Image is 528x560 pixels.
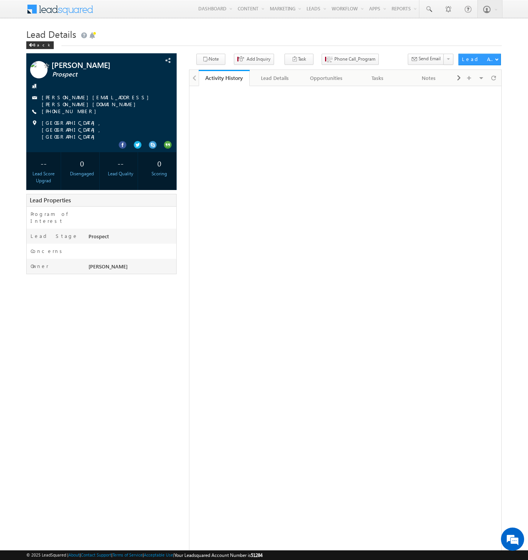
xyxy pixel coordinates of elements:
a: [PERSON_NAME][EMAIL_ADDRESS][PERSON_NAME][DOMAIN_NAME] [42,94,153,107]
span: Lead Properties [30,196,71,204]
div: Prospect [87,232,176,243]
span: Prospect [52,71,145,78]
span: [PHONE_NUMBER] [42,108,100,115]
span: [GEOGRAPHIC_DATA], [GEOGRAPHIC_DATA], [GEOGRAPHIC_DATA] [42,119,163,140]
span: Send Email [419,55,441,62]
span: Your Leadsquared Account Number is [174,552,262,558]
label: Owner [31,263,49,270]
a: Acceptable Use [144,552,173,557]
a: Terms of Service [112,552,143,557]
div: Back [26,41,54,49]
a: Tasks [352,70,403,86]
span: [PERSON_NAME] [51,61,144,69]
label: Program of Interest [31,210,81,224]
button: Note [196,54,225,65]
div: Lead Actions [462,56,495,63]
label: Concerns [31,248,65,255]
span: [PERSON_NAME] [89,263,128,270]
span: Add Inquiry [247,56,271,63]
a: Back [26,41,58,48]
a: Opportunities [301,70,352,86]
button: Phone Call_Program [322,54,379,65]
button: Add Inquiry [234,54,274,65]
a: Notes [403,70,454,86]
button: Send Email [408,54,444,65]
div: Opportunities [307,73,345,83]
span: Lead Details [26,28,76,40]
button: Lead Actions [458,54,501,65]
div: Notes [409,73,447,83]
div: Lead Details [256,73,294,83]
div: 0 [144,156,174,170]
a: Lead Details [250,70,301,86]
span: Phone Call_Program [334,56,375,63]
div: Disengaged [67,170,97,177]
div: Tasks [358,73,396,83]
label: Lead Stage [31,232,78,239]
div: Scoring [144,170,174,177]
a: Activity History [199,70,250,86]
button: Task [284,54,313,65]
span: 51284 [251,552,262,558]
div: -- [28,156,59,170]
div: 0 [67,156,97,170]
a: About [68,552,80,557]
div: Lead Score Upgrad [28,170,59,184]
img: Profile photo [30,61,48,81]
a: Contact Support [81,552,111,557]
div: Lead Quality [106,170,136,177]
span: © 2025 LeadSquared | | | | | [26,552,262,559]
div: -- [106,156,136,170]
div: Activity History [204,74,244,81]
